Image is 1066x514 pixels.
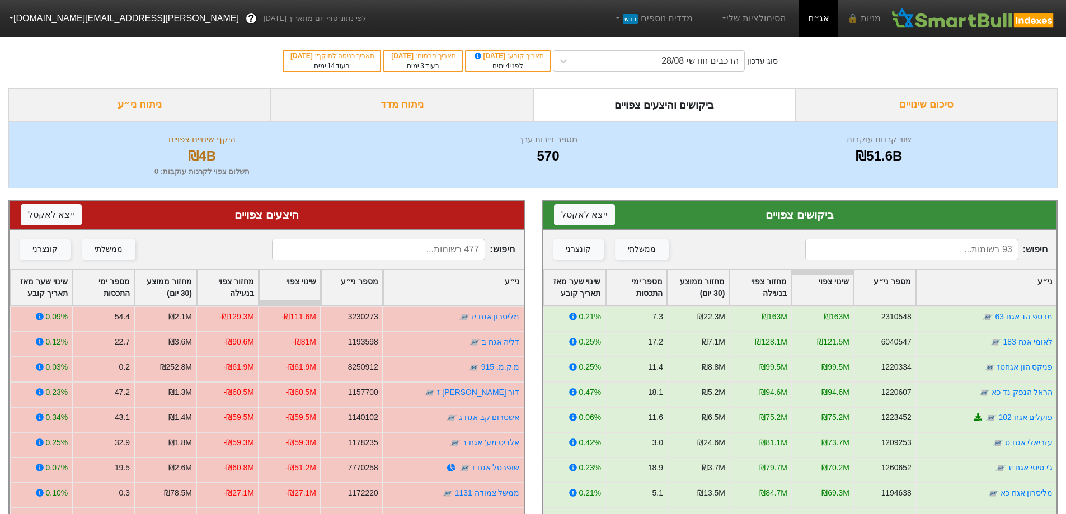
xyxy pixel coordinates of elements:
[95,243,123,256] div: ממשלתי
[579,462,600,474] div: 0.23%
[472,61,544,71] div: לפני ימים
[579,386,600,398] div: 0.47%
[46,311,68,323] div: 0.09%
[792,270,853,305] div: Toggle SortBy
[995,312,1053,321] a: מז טפ הנ אגח 63
[459,413,520,422] a: אשטרום קב אגח ג
[805,239,1048,260] span: חיפוש :
[647,336,663,348] div: 17.2
[20,239,71,260] button: קונצרני
[481,362,520,371] a: מ.ק.מ. 915
[881,336,911,348] div: 6040547
[115,386,130,398] div: 47.2
[881,386,911,398] div: 1220607
[759,462,787,474] div: ₪79.7M
[579,412,600,423] div: 0.06%
[615,239,669,260] button: ממשלתי
[286,437,316,449] div: -₪59.3M
[272,239,514,260] span: חיפוש :
[115,311,130,323] div: 54.4
[647,462,663,474] div: 18.9
[449,437,461,449] img: tase link
[854,270,915,305] div: Toggle SortBy
[160,361,192,373] div: ₪252.8M
[259,270,320,305] div: Toggle SortBy
[579,311,600,323] div: 0.21%
[647,412,663,423] div: 11.6
[579,336,600,348] div: 0.25%
[554,204,615,225] button: ייצא לאקסל
[224,361,254,373] div: -₪61.9M
[23,133,381,146] div: היקף שינויים צפויים
[168,462,192,474] div: ₪2.6M
[608,7,697,30] a: מדדים נוספיםחדש
[168,437,192,449] div: ₪1.8M
[715,146,1043,166] div: ₪51.6B
[890,7,1057,30] img: SmartBull
[46,412,68,423] div: 0.34%
[469,337,480,348] img: tase link
[759,386,787,398] div: ₪94.6M
[997,362,1053,371] a: פניקס הון אגחטז
[168,336,192,348] div: ₪3.6M
[995,463,1006,474] img: tase link
[506,62,510,70] span: 4
[992,437,1003,449] img: tase link
[292,336,316,348] div: -₪81M
[446,412,457,423] img: tase link
[991,388,1053,397] a: הראל הנפק נד כא
[982,312,993,323] img: tase link
[472,51,544,61] div: תאריך קובע :
[755,336,787,348] div: ₪128.1M
[628,243,656,256] div: ממשלתי
[119,487,130,499] div: 0.3
[164,487,192,499] div: ₪78.5M
[437,388,519,397] a: דור [PERSON_NAME] ז
[668,270,729,305] div: Toggle SortBy
[383,270,524,305] div: Toggle SortBy
[661,54,739,68] div: הרכבים חודשי 28/08
[978,387,989,398] img: tase link
[46,437,68,449] div: 0.25%
[554,206,1046,223] div: ביקושים צפויים
[652,437,663,449] div: 3.0
[135,270,196,305] div: Toggle SortBy
[821,361,849,373] div: ₪99.5M
[647,386,663,398] div: 18.1
[32,243,58,256] div: קונצרני
[387,146,708,166] div: 570
[579,487,600,499] div: 0.21%
[473,52,508,60] span: [DATE]
[606,270,667,305] div: Toggle SortBy
[759,412,787,423] div: ₪75.2M
[881,462,911,474] div: 1260652
[82,239,135,260] button: ממשלתי
[290,52,314,60] span: [DATE]
[424,387,435,398] img: tase link
[420,62,424,70] span: 3
[1000,488,1053,497] a: מליסרון אגח כא
[553,239,604,260] button: קונצרני
[881,311,911,323] div: 2310548
[272,239,485,260] input: 477 רשומות...
[987,488,998,499] img: tase link
[821,412,849,423] div: ₪75.2M
[544,270,605,305] div: Toggle SortBy
[348,437,378,449] div: 1178235
[579,437,600,449] div: 0.42%
[817,336,849,348] div: ₪121.5M
[390,61,456,71] div: בעוד ימים
[348,386,378,398] div: 1157700
[1004,438,1053,447] a: עזריאלי אגח ט
[730,270,791,305] div: Toggle SortBy
[990,337,1001,348] img: tase link
[271,88,533,121] div: ניתוח מדד
[623,14,638,24] span: חדש
[264,13,366,24] span: לפי נתוני סוף יום מתאריך [DATE]
[762,311,787,323] div: ₪163M
[197,270,258,305] div: Toggle SortBy
[46,336,68,348] div: 0.12%
[119,361,130,373] div: 0.2
[46,462,68,474] div: 0.07%
[115,462,130,474] div: 19.5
